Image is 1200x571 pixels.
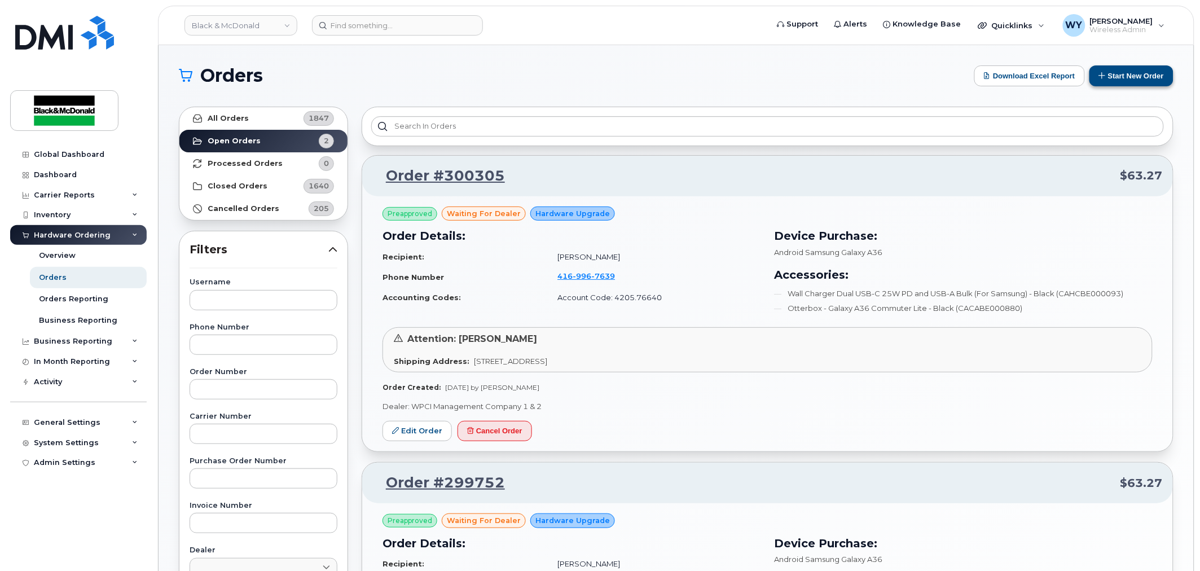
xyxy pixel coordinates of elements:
[775,248,883,257] span: Android Samsung Galaxy A36
[447,515,521,526] span: waiting for dealer
[445,383,539,392] span: [DATE] by [PERSON_NAME]
[383,535,761,552] h3: Order Details:
[591,271,615,280] span: 7639
[383,293,461,302] strong: Accounting Codes:
[775,266,1153,283] h3: Accessories:
[573,271,591,280] span: 996
[208,204,279,213] strong: Cancelled Orders
[200,67,263,84] span: Orders
[474,357,547,366] span: [STREET_ADDRESS]
[1120,475,1163,491] span: $63.27
[383,252,424,261] strong: Recipient:
[190,279,337,286] label: Username
[309,113,329,124] span: 1847
[190,547,337,554] label: Dealer
[775,288,1153,299] li: Wall Charger Dual USB-C 25W PD and USB-A Bulk (For Samsung) - Black (CAHCBE000093)
[775,555,883,564] span: Android Samsung Galaxy A36
[324,135,329,146] span: 2
[458,421,532,442] button: Cancel Order
[190,458,337,465] label: Purchase Order Number
[190,413,337,420] label: Carrier Number
[179,107,348,130] a: All Orders1847
[547,288,761,308] td: Account Code: 4205.76640
[179,197,348,220] a: Cancelled Orders205
[557,271,628,280] a: 4169967639
[974,65,1085,86] button: Download Excel Report
[775,535,1153,552] h3: Device Purchase:
[775,227,1153,244] h3: Device Purchase:
[775,303,1153,314] li: Otterbox - Galaxy A36 Commuter Lite - Black (CACABE000880)
[179,130,348,152] a: Open Orders2
[383,421,452,442] a: Edit Order
[407,333,537,344] span: Attention: [PERSON_NAME]
[372,166,505,186] a: Order #300305
[383,273,444,282] strong: Phone Number
[1120,168,1163,184] span: $63.27
[208,114,249,123] strong: All Orders
[447,208,521,219] span: waiting for dealer
[388,209,432,219] span: Preapproved
[535,208,610,219] span: Hardware Upgrade
[179,175,348,197] a: Closed Orders1640
[372,473,505,493] a: Order #299752
[394,357,469,366] strong: Shipping Address:
[383,559,424,568] strong: Recipient:
[190,241,328,258] span: Filters
[208,137,261,146] strong: Open Orders
[383,227,761,244] h3: Order Details:
[388,516,432,526] span: Preapproved
[1089,65,1173,86] button: Start New Order
[557,271,615,280] span: 416
[190,502,337,509] label: Invoice Number
[179,152,348,175] a: Processed Orders0
[190,324,337,331] label: Phone Number
[208,182,267,191] strong: Closed Orders
[371,116,1164,137] input: Search in orders
[535,515,610,526] span: Hardware Upgrade
[324,158,329,169] span: 0
[383,401,1153,412] p: Dealer: WPCI Management Company 1 & 2
[190,368,337,376] label: Order Number
[383,383,441,392] strong: Order Created:
[547,247,761,267] td: [PERSON_NAME]
[309,181,329,191] span: 1640
[314,203,329,214] span: 205
[208,159,283,168] strong: Processed Orders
